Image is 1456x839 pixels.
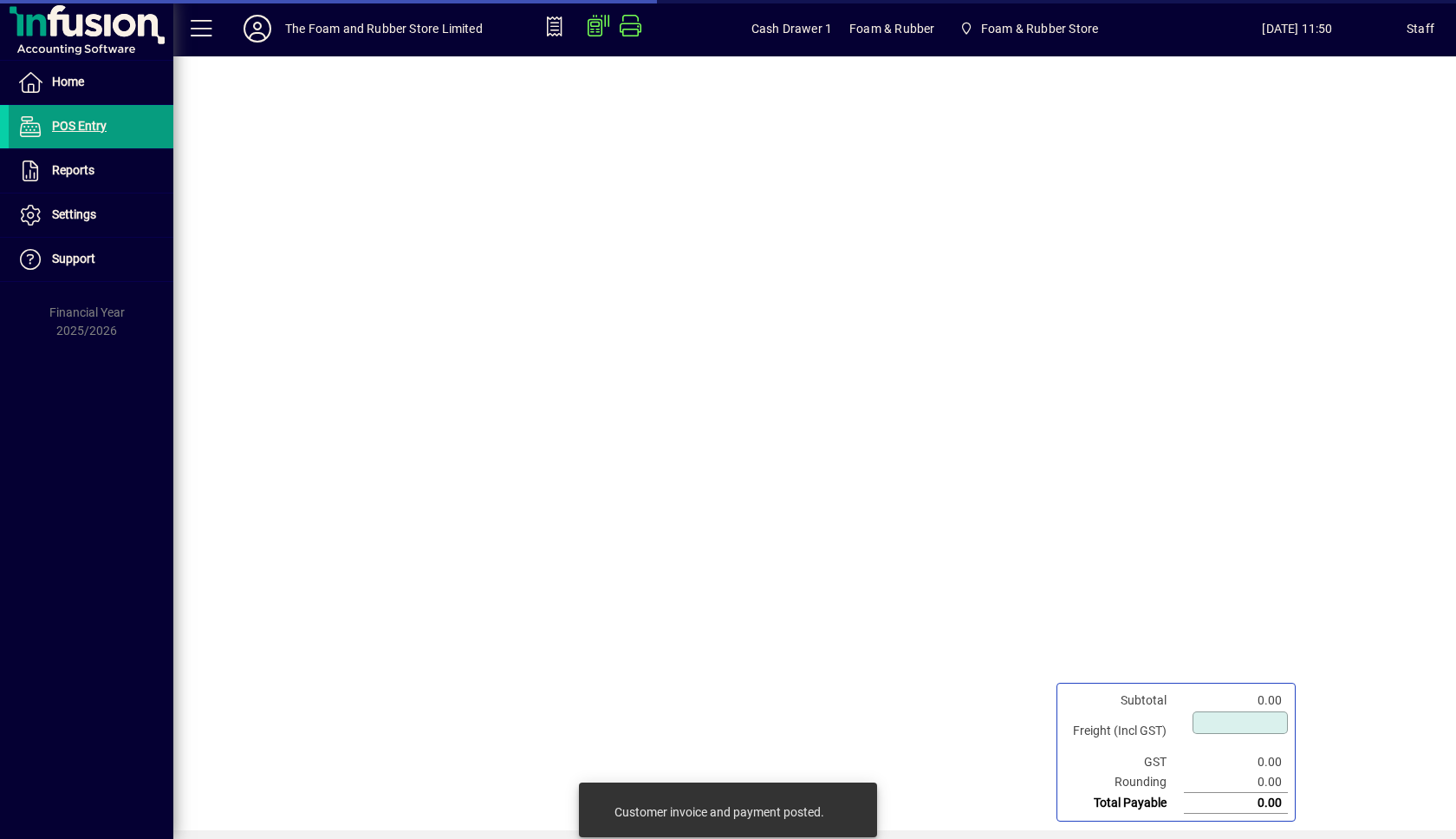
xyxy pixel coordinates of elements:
a: Reports [9,149,173,193]
td: Subtotal [1064,691,1184,711]
td: 0.00 [1184,793,1288,814]
a: Support [9,238,173,281]
span: Foam & Rubber [849,15,934,43]
td: GST [1064,752,1184,772]
td: 0.00 [1184,691,1288,711]
span: Cash Drawer 1 [751,15,832,43]
button: Profile [230,13,285,44]
a: Settings [9,193,173,237]
span: Reports [52,163,94,177]
span: Foam & Rubber Store [981,15,1098,43]
span: [DATE] 11:50 [1188,15,1407,43]
a: Home [9,61,173,104]
div: Staff [1407,15,1434,43]
td: 0.00 [1184,772,1288,793]
td: 0.00 [1184,752,1288,772]
td: Rounding [1064,772,1184,793]
div: The Foam and Rubber Store Limited [285,15,483,43]
span: POS Entry [52,119,107,133]
span: Foam & Rubber Store [952,13,1105,44]
span: Support [52,252,95,265]
div: Customer invoice and payment posted. [614,803,824,821]
td: Freight (Incl GST) [1064,711,1184,752]
span: Home [52,75,84,88]
span: Settings [52,207,96,221]
td: Total Payable [1064,793,1184,814]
